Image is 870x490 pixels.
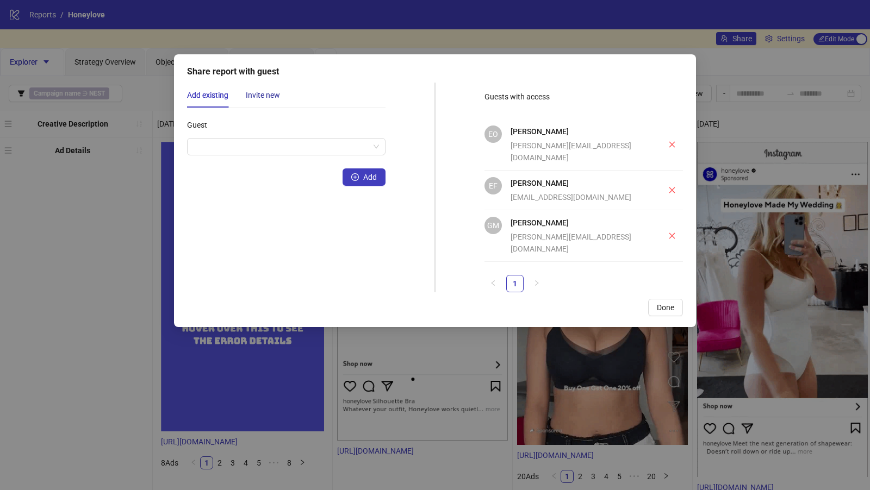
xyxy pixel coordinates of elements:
span: plus-circle [351,173,359,181]
button: Done [648,299,683,316]
div: [EMAIL_ADDRESS][DOMAIN_NAME] [511,191,639,203]
a: 1 [507,275,523,292]
span: left [490,280,496,286]
div: Share report with guest [187,65,683,78]
li: Next Page [528,275,545,292]
h4: [PERSON_NAME] [511,217,639,229]
input: Guest [194,139,369,155]
span: Add [363,173,377,181]
span: right [533,280,540,286]
button: left [484,275,502,292]
span: close [668,141,676,148]
span: EO [488,128,498,140]
div: [PERSON_NAME][EMAIL_ADDRESS][DOMAIN_NAME] [511,140,639,164]
span: close [668,232,676,240]
span: close [668,186,676,194]
span: GM [487,219,499,231]
div: Add existing [187,89,228,101]
span: EF [489,180,498,192]
label: Guest [187,116,214,134]
div: [PERSON_NAME][EMAIL_ADDRESS][DOMAIN_NAME] [511,231,639,255]
span: Done [657,303,674,312]
button: right [528,275,545,292]
span: Guests with access [484,92,550,101]
li: 1 [506,275,524,292]
h4: [PERSON_NAME] [511,177,639,189]
button: Add [343,168,386,186]
li: Previous Page [484,275,502,292]
div: Invite new [246,89,280,101]
h4: [PERSON_NAME] [511,125,639,137]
